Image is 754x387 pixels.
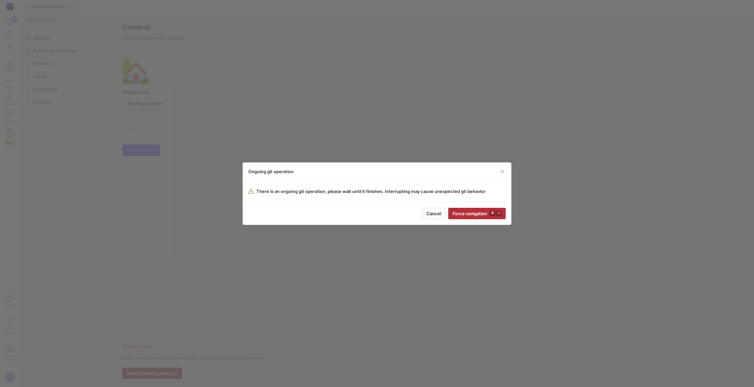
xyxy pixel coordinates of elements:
[248,169,294,174] h3: Ongoing git operation
[448,208,506,219] button: Force navigation⌘⏎
[256,189,486,194] span: There is an ongoing git operation, please wait until it finishes. Interrupting may cause unexpect...
[453,211,501,216] span: Force navigation
[496,211,501,216] kbd: ⏎
[422,208,446,219] button: Cancel
[426,211,441,216] span: Cancel
[490,211,495,216] kbd: ⌘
